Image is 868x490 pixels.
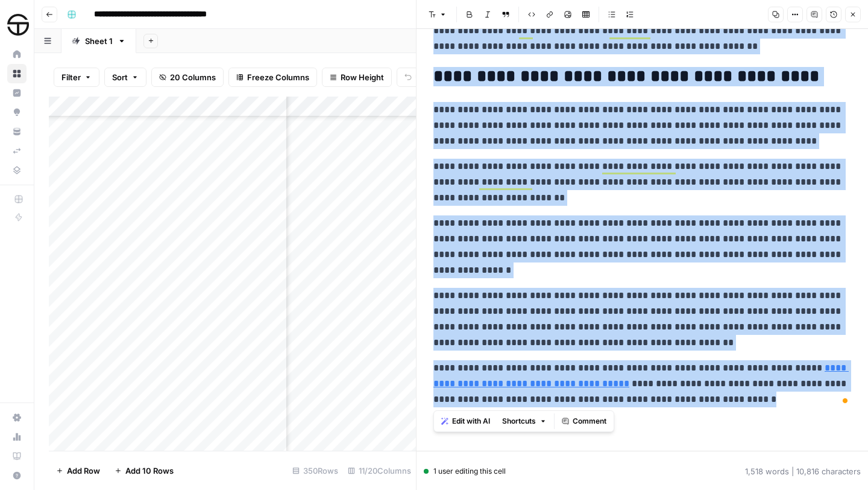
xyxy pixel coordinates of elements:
[61,29,136,53] a: Sheet 1
[7,10,27,40] button: Workspace: SimpleTire
[112,71,128,83] span: Sort
[7,83,27,103] a: Insights
[7,141,27,161] a: Syncs
[397,68,444,87] button: Undo
[343,461,416,480] div: 11/20 Columns
[125,465,174,477] span: Add 10 Rows
[151,68,224,87] button: 20 Columns
[49,461,107,480] button: Add Row
[228,68,317,87] button: Freeze Columns
[288,461,343,480] div: 350 Rows
[61,71,81,83] span: Filter
[7,14,29,36] img: SimpleTire Logo
[107,461,181,480] button: Add 10 Rows
[7,447,27,466] a: Learning Hub
[7,161,27,180] a: Data Library
[7,122,27,141] a: Your Data
[67,465,100,477] span: Add Row
[7,45,27,64] a: Home
[7,64,27,83] a: Browse
[557,413,611,429] button: Comment
[247,71,309,83] span: Freeze Columns
[54,68,99,87] button: Filter
[7,408,27,427] a: Settings
[497,413,552,429] button: Shortcuts
[7,427,27,447] a: Usage
[7,466,27,485] button: Help + Support
[452,416,490,427] span: Edit with AI
[502,416,536,427] span: Shortcuts
[436,413,495,429] button: Edit with AI
[85,35,113,47] div: Sheet 1
[424,466,506,477] div: 1 user editing this cell
[7,103,27,122] a: Opportunities
[573,416,606,427] span: Comment
[745,465,861,477] div: 1,518 words | 10,816 characters
[322,68,392,87] button: Row Height
[170,71,216,83] span: 20 Columns
[104,68,146,87] button: Sort
[341,71,384,83] span: Row Height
